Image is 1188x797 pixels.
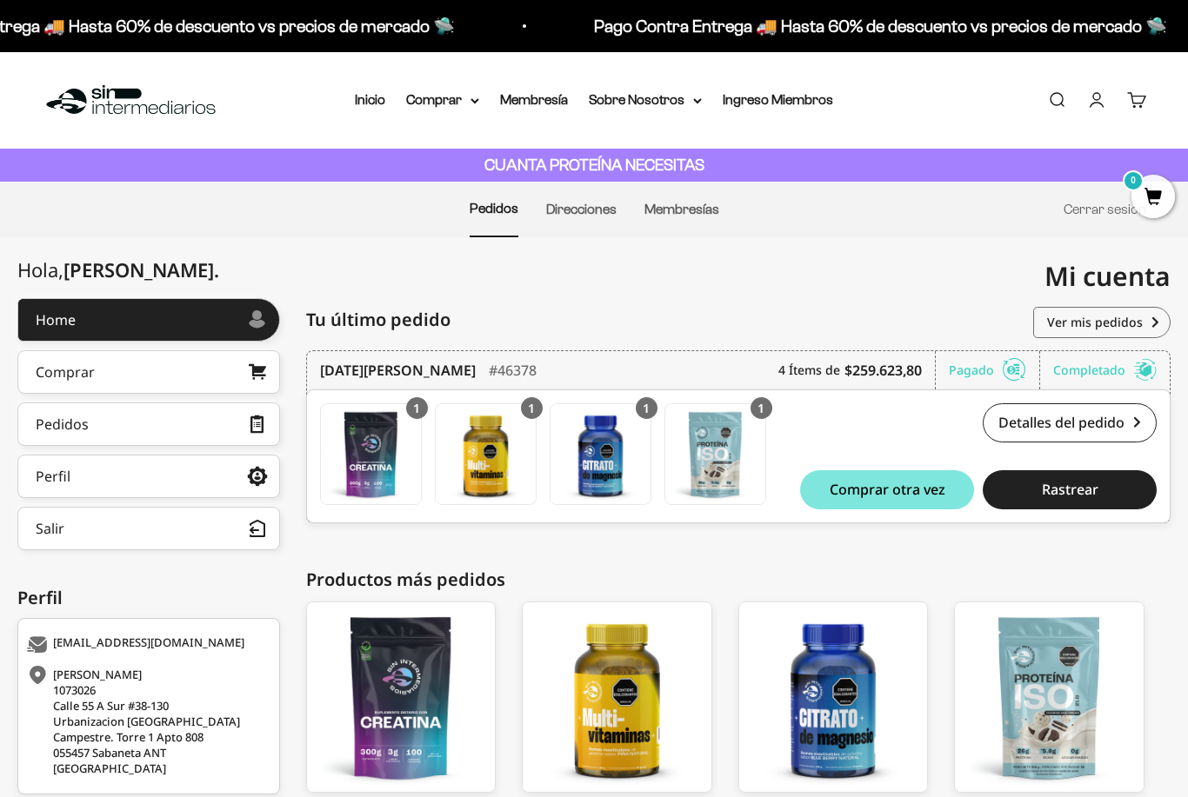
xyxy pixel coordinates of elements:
[778,351,936,389] div: 4 Ítems de
[665,404,765,504] img: Translation missing: es.Proteína Aislada ISO - Cookies & Cream - Cookies & Cream / 2 libras (910g)
[17,507,280,550] button: Salir
[844,360,922,381] b: $259.623,80
[36,469,70,483] div: Perfil
[1042,482,1098,496] span: Rastrear
[306,307,451,333] span: Tu último pedido
[435,403,537,505] a: Gomas con Multivitamínicos y Minerales
[406,397,428,419] div: 1
[589,89,702,111] summary: Sobre Nosotros
[1053,351,1157,389] div: Completado
[551,404,651,504] img: Translation missing: es.Gomas con Citrato de Magnesio
[644,202,719,216] a: Membresías
[36,417,89,431] div: Pedidos
[17,350,280,394] a: Comprar
[523,602,711,793] img: multivitamina_1_large.png
[800,470,974,509] button: Comprar otra vez
[17,259,219,281] div: Hola,
[1131,189,1175,208] a: 0
[470,201,518,216] a: Pedidos
[594,12,1167,40] p: Pago Contra Entrega 🚚 Hasta 60% de descuento vs precios de mercado 🛸
[738,601,929,794] a: Gomas con Citrato de Magnesio
[955,602,1144,793] img: ISO_cc_2lbs_large.png
[17,402,280,446] a: Pedidos
[954,601,1145,794] a: Proteína Aislada ISO - Cookies & Cream - Cookies & Cream / 2 libras (910g)
[436,404,536,504] img: Translation missing: es.Gomas con Multivitamínicos y Minerales
[830,482,945,496] span: Comprar otra vez
[320,360,476,381] time: [DATE][PERSON_NAME]
[320,403,422,505] a: Creatina Monohidrato
[36,521,64,535] div: Salir
[1033,307,1171,338] a: Ver mis pedidos
[306,601,497,794] a: Creatina Monohidrato
[546,202,617,216] a: Direcciones
[17,455,280,498] a: Perfil
[489,351,537,389] div: #46378
[522,601,712,794] a: Gomas con Multivitamínicos y Minerales
[306,567,1171,593] div: Productos más pedidos
[1123,170,1144,191] mark: 0
[355,92,385,107] a: Inicio
[521,397,543,419] div: 1
[214,256,219,282] span: .
[500,92,568,107] a: Membresía
[751,397,772,419] div: 1
[983,403,1157,442] a: Detalles del pedido
[1045,258,1171,294] span: Mi cuenta
[949,351,1040,389] div: Pagado
[739,602,928,793] img: magnesio_01_c0af4f48-07d4-4d86-8d00-70c4420cd282_large.png
[1064,202,1146,216] a: Cerrar sesión
[17,585,280,611] div: Perfil
[983,470,1157,509] button: Rastrear
[17,298,280,342] a: Home
[321,404,421,504] img: Translation missing: es.Creatina Monohidrato
[664,403,766,505] a: Proteína Aislada ISO - Cookies & Cream - Cookies & Cream / 2 libras (910g)
[27,667,266,776] div: [PERSON_NAME] 1073026 Calle 55 A Sur #38-130 Urbanizacion [GEOGRAPHIC_DATA] Campestre. Torre 1 Ap...
[723,92,833,107] a: Ingreso Miembros
[63,256,219,282] span: [PERSON_NAME]
[307,602,496,793] img: creatina_01_large.png
[36,313,76,327] div: Home
[484,156,704,174] strong: CUANTA PROTEÍNA NECESITAS
[27,636,266,654] div: [EMAIL_ADDRESS][DOMAIN_NAME]
[406,89,479,111] summary: Comprar
[550,403,651,505] a: Gomas con Citrato de Magnesio
[36,365,95,379] div: Comprar
[636,397,657,419] div: 1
